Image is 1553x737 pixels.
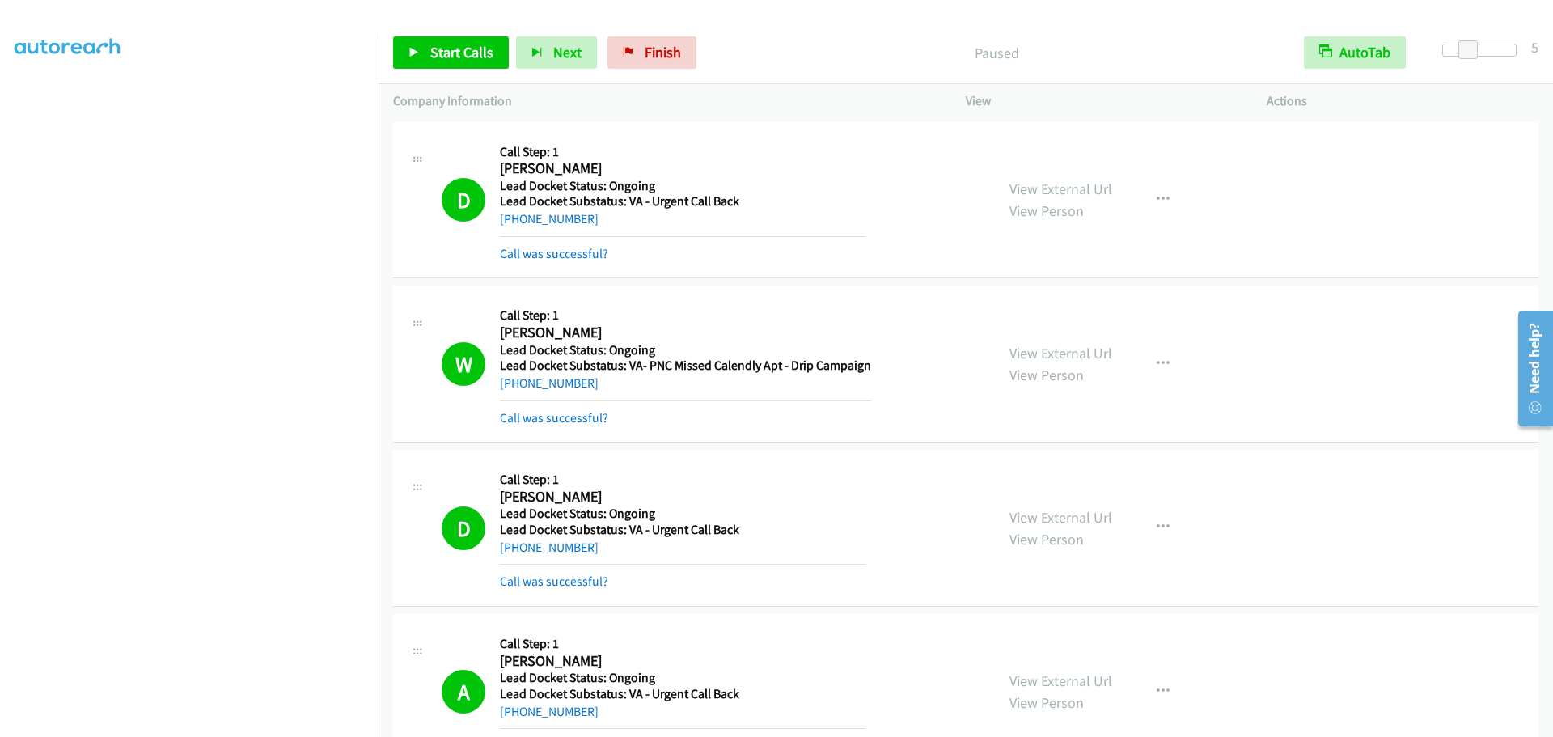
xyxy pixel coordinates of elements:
[500,358,871,374] h5: Lead Docket Substatus: VA- PNC Missed Calendly Apt - Drip Campaign
[430,43,493,61] span: Start Calls
[1009,508,1112,527] a: View External Url
[500,574,608,589] a: Call was successful?
[1009,530,1084,549] a: View Person
[500,307,871,324] h5: Call Step: 1
[500,342,871,358] h5: Lead Docket Status: Ongoing
[500,193,865,210] h5: Lead Docket Substatus: VA - Urgent Call Back
[500,704,599,719] a: [PHONE_NUMBER]
[500,472,865,488] h5: Call Step: 1
[442,342,485,386] h1: W
[553,43,582,61] span: Next
[500,506,865,522] h5: Lead Docket Status: Ongoing
[442,178,485,222] h1: D
[500,636,865,652] h5: Call Step: 1
[516,36,597,69] button: Next
[393,36,509,69] a: Start Calls
[1009,180,1112,198] a: View External Url
[500,144,865,160] h5: Call Step: 1
[500,488,865,506] h2: [PERSON_NAME]
[1009,671,1112,690] a: View External Url
[718,42,1275,64] p: Paused
[500,375,599,391] a: [PHONE_NUMBER]
[1009,366,1084,384] a: View Person
[500,211,599,227] a: [PHONE_NUMBER]
[1531,36,1538,58] div: 5
[1267,91,1538,111] p: Actions
[1506,304,1553,433] iframe: Resource Center
[500,652,865,671] h2: [PERSON_NAME]
[500,522,865,538] h5: Lead Docket Substatus: VA - Urgent Call Back
[442,670,485,714] h1: A
[500,540,599,555] a: [PHONE_NUMBER]
[500,410,608,426] a: Call was successful?
[500,178,865,194] h5: Lead Docket Status: Ongoing
[500,246,608,261] a: Call was successful?
[1009,344,1112,362] a: View External Url
[1009,201,1084,220] a: View Person
[500,159,865,178] h2: [PERSON_NAME]
[500,324,865,342] h2: [PERSON_NAME]
[442,506,485,550] h1: D
[500,670,865,686] h5: Lead Docket Status: Ongoing
[393,91,937,111] p: Company Information
[645,43,681,61] span: Finish
[607,36,696,69] a: Finish
[1304,36,1406,69] button: AutoTab
[500,686,865,702] h5: Lead Docket Substatus: VA - Urgent Call Back
[966,91,1238,111] p: View
[1009,693,1084,712] a: View Person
